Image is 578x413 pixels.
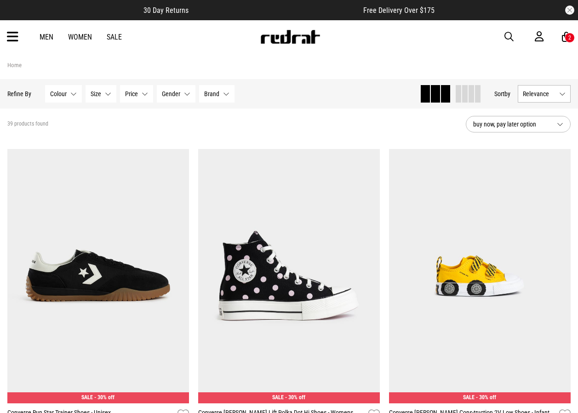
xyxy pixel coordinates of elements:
[207,6,345,15] iframe: Customer reviews powered by Trustpilot
[198,149,380,403] img: Converse Chuck Taylor Lift Polka Dot Hi Shoes - Womens in Black
[473,119,549,130] span: buy now, pay later option
[86,85,116,103] button: Size
[494,88,510,99] button: Sortby
[476,394,496,401] span: - 30% off
[568,34,571,41] div: 2
[463,394,475,401] span: SALE
[260,30,320,44] img: Redrat logo
[162,90,180,98] span: Gender
[125,90,138,98] span: Price
[120,85,153,103] button: Price
[363,6,435,15] span: Free Delivery Over $175
[523,90,555,98] span: Relevance
[91,90,101,98] span: Size
[45,85,82,103] button: Colour
[94,394,114,401] span: - 30% off
[389,149,571,403] img: Converse Chuck Taylor Cons-truction 2v Low Shoes - Infant in Yellow
[285,394,305,401] span: - 30% off
[204,90,219,98] span: Brand
[157,85,195,103] button: Gender
[40,33,53,41] a: Men
[562,32,571,42] a: 2
[7,62,22,69] a: Home
[50,90,67,98] span: Colour
[81,394,93,401] span: SALE
[7,120,48,128] span: 39 products found
[68,33,92,41] a: Women
[7,90,31,98] p: Refine By
[7,149,189,403] img: Converse Run Star Trainer Shoes - Unisex in Black
[504,90,510,98] span: by
[518,85,571,103] button: Relevance
[107,33,122,41] a: Sale
[199,85,235,103] button: Brand
[272,394,284,401] span: SALE
[466,116,571,132] button: buy now, pay later option
[143,6,189,15] span: 30 Day Returns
